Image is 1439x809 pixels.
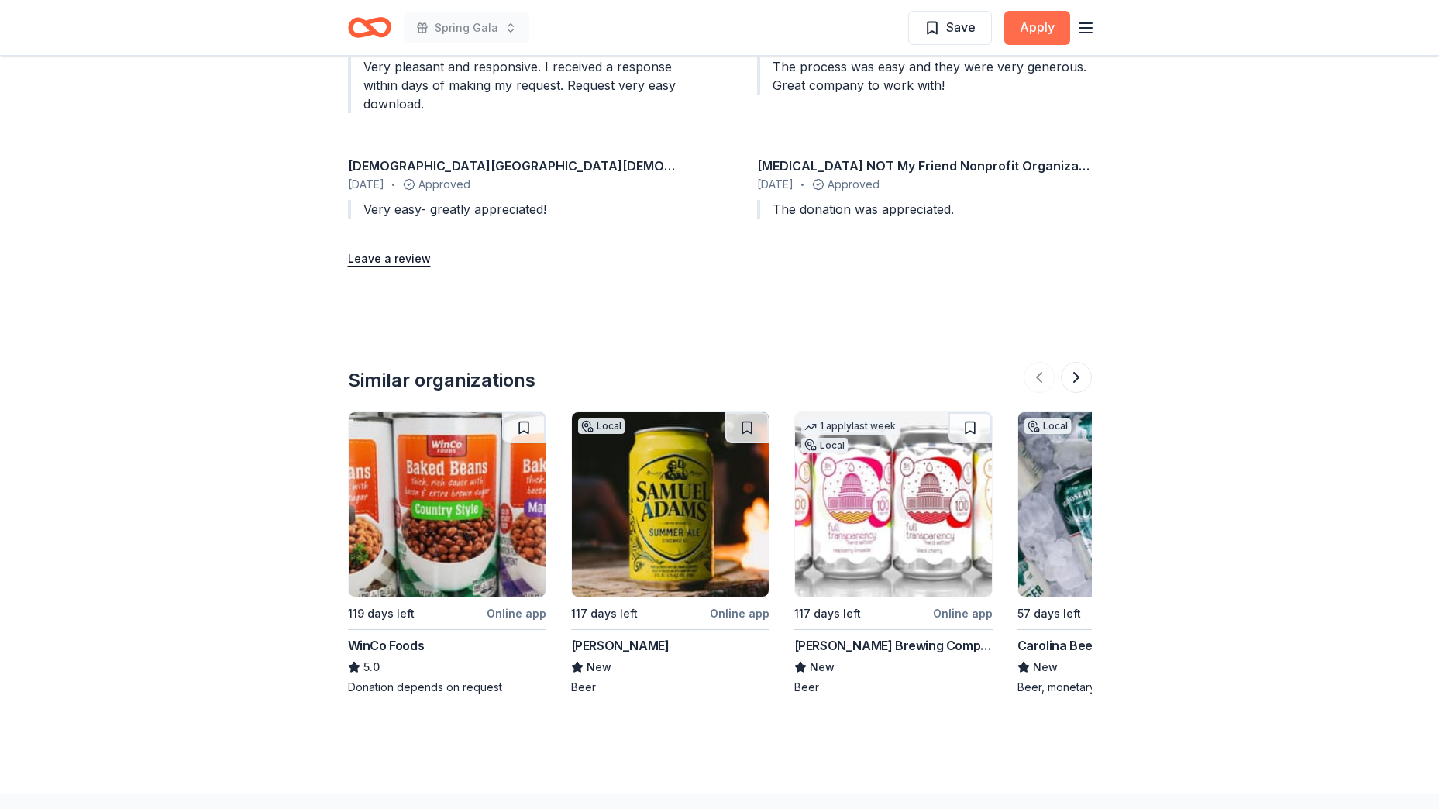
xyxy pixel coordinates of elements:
[946,17,976,37] span: Save
[757,57,1092,95] div: The process was easy and they were very generous. Great company to work with!
[349,412,546,597] img: Image for WinCo Foods
[795,412,992,597] img: Image for DC Brau Brewing Company
[1017,636,1157,655] div: Carolina Beer Company
[757,175,1092,194] div: Approved
[1017,680,1216,695] div: Beer, monetary donation
[794,411,993,695] a: Image for DC Brau Brewing Company1 applylast weekLocal117 days leftOnline app[PERSON_NAME] Brewin...
[794,680,993,695] div: Beer
[404,12,529,43] button: Spring Gala
[435,19,498,37] span: Spring Gala
[348,57,683,113] div: Very pleasant and responsive. I received a response within days of making my request. Request ver...
[800,178,804,191] span: •
[348,680,546,695] div: Donation depends on request
[363,658,380,676] span: 5.0
[348,175,384,194] span: [DATE]
[487,604,546,623] div: Online app
[794,604,861,623] div: 117 days left
[578,418,625,434] div: Local
[587,658,611,676] span: New
[1017,604,1081,623] div: 57 days left
[801,438,848,453] div: Local
[1004,11,1070,45] button: Apply
[1024,418,1071,434] div: Local
[348,157,683,175] div: [DEMOGRAPHIC_DATA][GEOGRAPHIC_DATA][DEMOGRAPHIC_DATA]
[1018,412,1215,597] img: Image for Carolina Beer Company
[571,636,670,655] div: [PERSON_NAME]
[571,411,769,695] a: Image for Samuel AdamsLocal117 days leftOnline app[PERSON_NAME]NewBeer
[1017,411,1216,695] a: Image for Carolina Beer CompanyLocal57 days leftOnline appCarolina Beer CompanyNewBeer, monetary ...
[571,680,769,695] div: Beer
[348,250,431,268] button: Leave a review
[348,200,683,219] div: Very easy- greatly appreciated!
[571,604,638,623] div: 117 days left
[757,157,1092,175] div: [MEDICAL_DATA] NOT My Friend Nonprofit Organization
[801,418,899,435] div: 1 apply last week
[348,175,683,194] div: Approved
[1033,658,1058,676] span: New
[348,636,425,655] div: WinCo Foods
[710,604,769,623] div: Online app
[908,11,992,45] button: Save
[348,9,391,46] a: Home
[348,411,546,695] a: Image for WinCo Foods119 days leftOnline appWinCo Foods5.0Donation depends on request
[933,604,993,623] div: Online app
[794,636,993,655] div: [PERSON_NAME] Brewing Company
[348,368,535,393] div: Similar organizations
[348,604,415,623] div: 119 days left
[810,658,835,676] span: New
[757,200,1092,219] div: The donation was appreciated.
[572,412,769,597] img: Image for Samuel Adams
[391,178,395,191] span: •
[757,175,794,194] span: [DATE]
